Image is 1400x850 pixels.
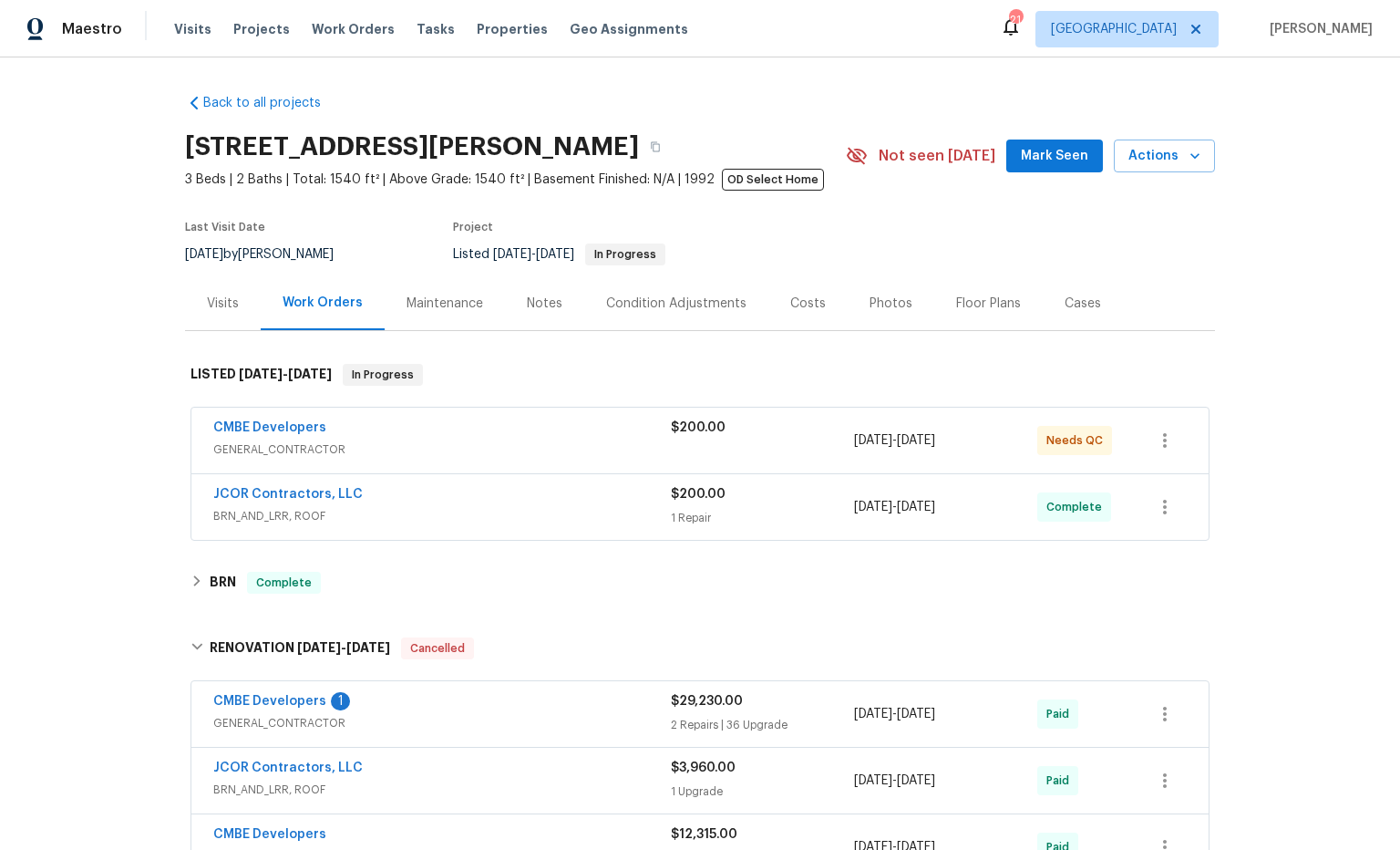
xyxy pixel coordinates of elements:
[1128,145,1200,168] span: Actions
[1046,498,1109,516] span: Complete
[854,434,892,447] span: [DATE]
[870,295,912,313] div: Photos
[417,23,455,36] span: Tasks
[1021,145,1088,168] span: Mark Seen
[213,714,671,732] span: GENERAL_CONTRACTOR
[897,501,935,513] span: [DATE]
[213,695,326,708] a: CMBE Developers
[213,421,326,434] a: CMBE Developers
[331,692,350,710] div: 1
[1114,140,1215,173] button: Actions
[62,20,122,38] span: Maestro
[493,248,574,261] span: -
[185,561,1215,605] div: BRN Complete
[185,94,360,112] a: Back to all projects
[587,249,664,260] span: In Progress
[897,774,935,787] span: [DATE]
[671,762,736,774] span: $3,960.00
[1065,295,1101,313] div: Cases
[1006,140,1103,173] button: Mark Seen
[1262,20,1373,38] span: [PERSON_NAME]
[570,20,688,38] span: Geo Assignments
[493,248,531,261] span: [DATE]
[1051,20,1177,38] span: [GEOGRAPHIC_DATA]
[1046,705,1076,723] span: Paid
[1009,11,1022,29] div: 21
[213,507,671,525] span: BRN_AND_LRR, ROOF
[239,368,283,380] span: [DATE]
[249,574,319,592] span: Complete
[1046,772,1076,790] span: Paid
[956,295,1021,313] div: Floor Plans
[210,572,236,594] h6: BRN
[897,708,935,720] span: [DATE]
[288,368,332,380] span: [DATE]
[210,637,390,659] h6: RENOVATION
[897,434,935,447] span: [DATE]
[671,828,737,841] span: $12,315.00
[346,641,390,654] span: [DATE]
[536,248,574,261] span: [DATE]
[790,295,826,313] div: Costs
[671,488,726,501] span: $200.00
[185,171,846,189] span: 3 Beds | 2 Baths | Total: 1540 ft² | Above Grade: 1540 ft² | Basement Finished: N/A | 1992
[297,641,341,654] span: [DATE]
[854,705,935,723] span: -
[671,716,854,734] div: 2 Repairs | 36 Upgrade
[527,295,562,313] div: Notes
[453,248,665,261] span: Listed
[453,222,493,233] span: Project
[639,130,672,163] button: Copy Address
[671,783,854,801] div: 1 Upgrade
[671,509,854,527] div: 1 Repair
[213,762,363,774] a: JCOR Contractors, LLC
[283,294,363,312] div: Work Orders
[233,20,290,38] span: Projects
[722,169,824,191] span: OD Select Home
[879,147,995,165] span: Not seen [DATE]
[671,421,726,434] span: $200.00
[477,20,548,38] span: Properties
[854,498,935,516] span: -
[854,774,892,787] span: [DATE]
[190,364,332,386] h6: LISTED
[185,244,355,265] div: by [PERSON_NAME]
[403,639,472,658] span: Cancelled
[606,295,746,313] div: Condition Adjustments
[854,708,892,720] span: [DATE]
[239,368,332,380] span: -
[297,641,390,654] span: -
[174,20,211,38] span: Visits
[854,431,935,450] span: -
[671,695,743,708] span: $29,230.00
[854,772,935,790] span: -
[1046,431,1110,450] span: Needs QC
[213,781,671,799] span: BRN_AND_LRR, ROOF
[213,828,326,841] a: CMBE Developers
[213,441,671,459] span: GENERAL_CONTRACTOR
[185,222,265,233] span: Last Visit Date
[207,295,239,313] div: Visits
[185,248,223,261] span: [DATE]
[185,619,1215,678] div: RENOVATION [DATE]-[DATE]Cancelled
[213,488,363,501] a: JCOR Contractors, LLC
[185,138,639,156] h2: [STREET_ADDRESS][PERSON_NAME]
[312,20,395,38] span: Work Orders
[407,295,483,313] div: Maintenance
[185,346,1215,404] div: LISTED [DATE]-[DATE]In Progress
[345,366,421,384] span: In Progress
[854,501,892,513] span: [DATE]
